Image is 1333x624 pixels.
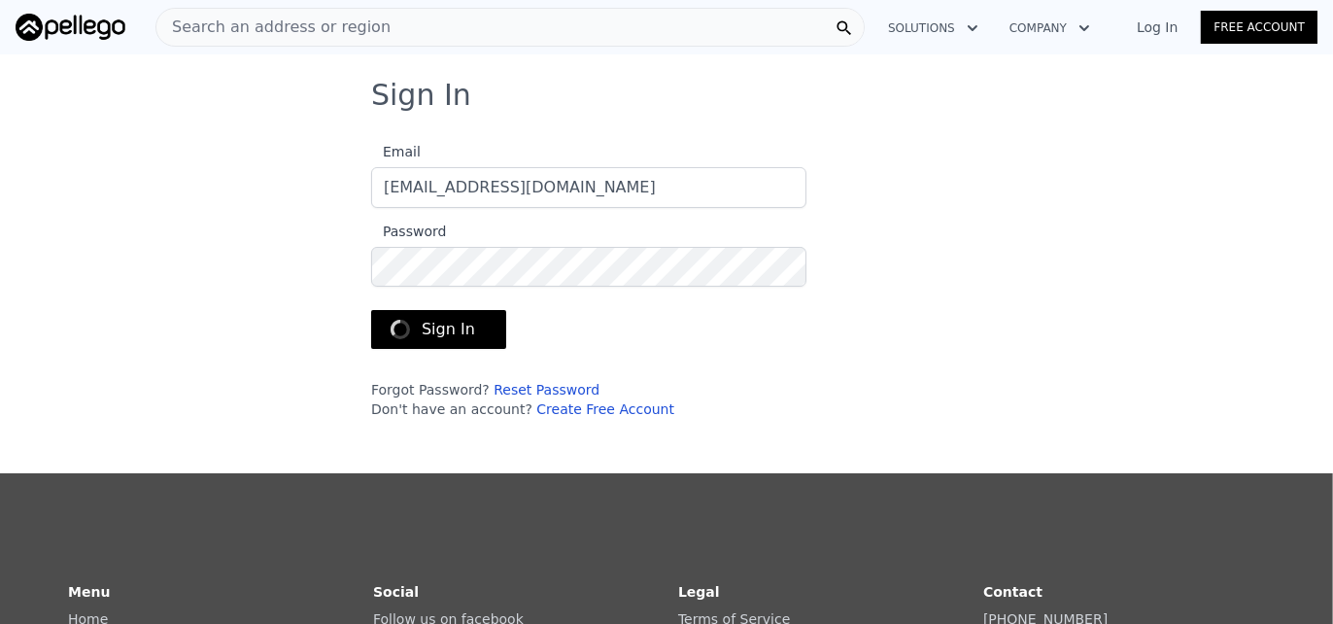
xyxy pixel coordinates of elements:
[536,401,674,417] a: Create Free Account
[371,224,446,239] span: Password
[678,584,720,600] strong: Legal
[371,78,962,113] h3: Sign In
[371,380,806,419] div: Forgot Password? Don't have an account?
[994,11,1106,46] button: Company
[494,382,599,398] a: Reset Password
[371,310,506,349] button: Sign In
[1113,17,1201,37] a: Log In
[1201,11,1317,44] a: Free Account
[371,144,421,159] span: Email
[371,167,806,208] input: Email
[156,16,391,39] span: Search an address or region
[16,14,125,41] img: Pellego
[68,584,110,600] strong: Menu
[983,584,1042,600] strong: Contact
[373,584,419,600] strong: Social
[371,247,806,287] input: Password
[872,11,994,46] button: Solutions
